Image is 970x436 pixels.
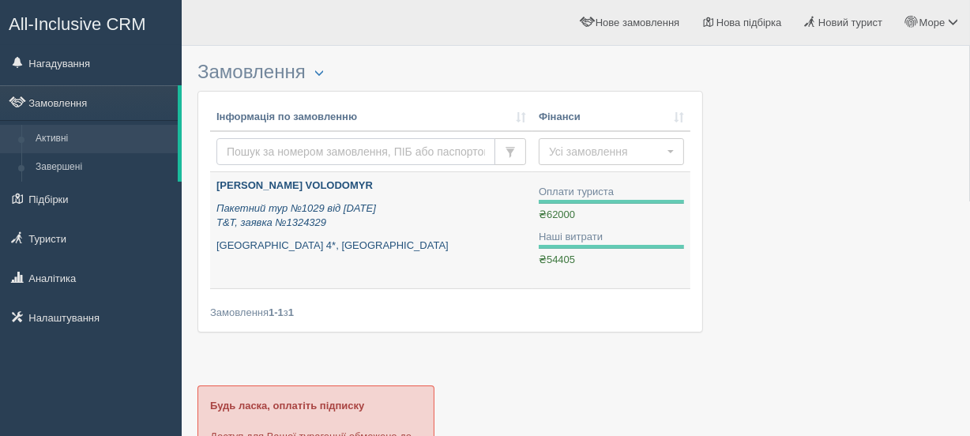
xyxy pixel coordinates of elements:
[269,306,284,318] b: 1-1
[539,254,575,265] span: ₴54405
[197,62,703,83] h3: Замовлення
[210,305,690,320] div: Замовлення з
[28,125,178,153] a: Активні
[216,179,373,191] b: [PERSON_NAME] VOLODOMYR
[539,209,575,220] span: ₴62000
[216,202,376,229] i: Пакетний тур №1029 від [DATE] T&T, заявка №1324329
[539,230,684,245] div: Наші витрати
[216,239,526,254] p: [GEOGRAPHIC_DATA] 4*, [GEOGRAPHIC_DATA]
[216,110,526,125] a: Інформація по замовленню
[539,110,684,125] a: Фінанси
[1,1,181,44] a: All-Inclusive CRM
[288,306,294,318] b: 1
[549,144,664,160] span: Усі замовлення
[596,17,679,28] span: Нове замовлення
[216,138,495,165] input: Пошук за номером замовлення, ПІБ або паспортом туриста
[210,400,364,412] b: Будь ласка, оплатіть підписку
[539,185,684,200] div: Оплати туриста
[210,172,532,288] a: [PERSON_NAME] VOLODOMYR Пакетний тур №1029 від [DATE]T&T, заявка №1324329 [GEOGRAPHIC_DATA] 4*, [...
[28,153,178,182] a: Завершені
[818,17,882,28] span: Новий турист
[9,14,146,34] span: All-Inclusive CRM
[716,17,782,28] span: Нова підбірка
[539,138,684,165] button: Усі замовлення
[919,17,946,28] span: Море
